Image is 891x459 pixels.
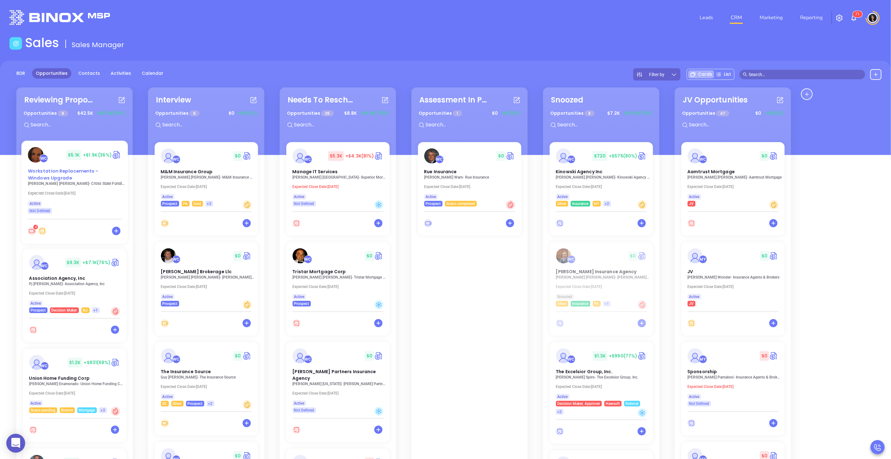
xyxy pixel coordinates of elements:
span: M&M Insurance Group [161,169,213,175]
div: Walter Contreras [436,155,444,163]
div: Cold [638,408,647,418]
img: JV [688,248,703,263]
span: $ 0 [760,251,769,261]
p: Pj Giannini - Association Agency, Inc [29,282,124,286]
span: Rue Insurance [424,169,457,175]
span: $ 720 [592,151,607,161]
a: Quote [769,251,778,261]
span: Manage IT Services [293,169,338,175]
a: profileWalter Contreras$0Circle dollarTristar Mortgage Corp[PERSON_NAME] [PERSON_NAME]- Tristar M... [286,242,390,307]
span: PA [183,200,188,207]
img: iconSetting [836,14,843,22]
a: Quote [243,351,252,361]
span: SC [162,400,167,407]
a: Leads [697,11,716,24]
div: Snoozed [551,94,584,106]
span: Active [689,193,700,200]
a: Calendar [138,68,167,79]
div: Warm [243,200,252,209]
img: Quote [243,151,252,161]
span: $ 9.3K [65,258,81,268]
span: $ 0 [365,351,374,361]
span: $ 1.3K [593,351,608,361]
h1: Sales [25,35,59,50]
span: $ 1.2K [68,358,82,368]
p: Guy Furay - The Insurance Source [161,375,255,379]
p: Expected Close Date: [DATE] [293,391,387,395]
img: Rue Insurance [424,148,439,163]
a: profileWalter Contreras$5.1K+$1.9K(36%)Circle dollarWorkstation Replacements – Windows Upgrade[PE... [21,141,128,214]
a: profileWalter Contreras$0Circle dollar[PERSON_NAME] Partners Insurance Agency[PERSON_NAME] [US_ST... [286,342,390,413]
div: Walter Contreras [41,362,49,370]
input: Search... [557,121,651,129]
span: $ 0 [233,151,242,161]
p: Expected Close Date: [DATE] [556,384,650,389]
span: Insurance [572,200,589,207]
span: Prospect [162,300,178,307]
div: Warm [243,400,252,409]
span: +1 [94,307,98,314]
span: Referral [626,400,639,407]
span: Prospect [188,400,203,407]
span: +$6.9K (79%) [360,110,389,117]
a: profileMegan Youmans$0Circle dollarJV[PERSON_NAME] Wonder- Insurance Agents & BrokersExpected Clo... [681,242,785,307]
p: Mark T. Favaloro - Aamtrust Mortgage [688,175,782,180]
span: +$831 (68%) [84,359,111,366]
a: CRM [728,11,745,24]
a: Opportunities [32,68,71,79]
a: profileWalter Contreras$0Circle dollarM&M Insurance Group[PERSON_NAME] [PERSON_NAME]- M&M Insuran... [155,142,258,207]
span: 8 [190,110,199,116]
div: Walter Contreras [172,355,180,363]
span: Active [294,293,305,300]
span: +$1.9K (36%) [83,152,112,158]
span: Chadwick Brokerage Llc [161,268,232,275]
img: Quote [111,358,120,367]
div: Walter Contreras [699,155,707,163]
span: JV [689,300,694,307]
input: Search... [162,121,256,129]
span: Hawsoft [606,400,620,407]
a: Quote [374,251,383,261]
span: +$0 (0%) [764,110,784,117]
span: +1 [605,300,609,307]
img: Tristar Mortgage Corp [293,248,308,263]
img: Manage IT Services [293,148,308,163]
a: Quote [243,251,252,261]
p: Stacie Washington - Borrelli Partners Insurance Agency [293,382,387,386]
span: 9 [58,110,68,116]
span: Decision Maker [52,307,77,314]
p: Opportunities [550,108,595,119]
p: Expected Close Date: [DATE] [556,185,650,189]
div: Walter Contreras [304,255,312,263]
p: Opportunities [682,108,729,119]
a: Quote [638,151,647,161]
a: profileWalter Contreras$0Circle dollar[PERSON_NAME] Brokerage Llc[PERSON_NAME] [PERSON_NAME]- [PE... [155,242,258,307]
span: PA [594,300,599,307]
a: profileWalter Contreras$0Circle dollar[PERSON_NAME] Insurance Agency[PERSON_NAME] [PERSON_NAME]- ... [550,242,653,307]
div: Hot [111,307,120,316]
span: Not Defined [294,407,314,414]
div: Walter Contreras [304,155,312,163]
div: Walter Contreras [172,155,180,163]
span: +3 [101,407,105,414]
p: Juan Enamorado - Union Home Funding Corp [29,382,124,386]
p: Danny Saraf - Tristar Mortgage Corp [293,275,387,279]
img: Quote [374,351,383,361]
a: Quote [506,151,515,161]
span: The Excelsior Group, Inc. [556,368,613,375]
img: The Excelsior Group, Inc. [556,348,571,363]
span: Scans completed [447,200,475,207]
div: Assessment In Progress [419,94,488,106]
a: Quote [638,251,647,261]
span: $ 8.8K [343,108,358,118]
img: Quote [111,258,120,267]
span: $ 42.5K [76,108,95,118]
span: $ 0 [233,351,242,361]
a: profileWalter Contreras$5.3K+$4.3K(81%)Circle dollarManage IT Services[PERSON_NAME] [GEOGRAPHIC_D... [286,142,390,207]
span: Decision Maker, Approver [558,400,600,407]
div: Warm [769,200,778,209]
a: profileWalter Contreras$0Circle dollarAamtrust Mortgage[PERSON_NAME] [PERSON_NAME]- Aamtrust Mort... [681,142,785,207]
img: logo [9,10,110,25]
